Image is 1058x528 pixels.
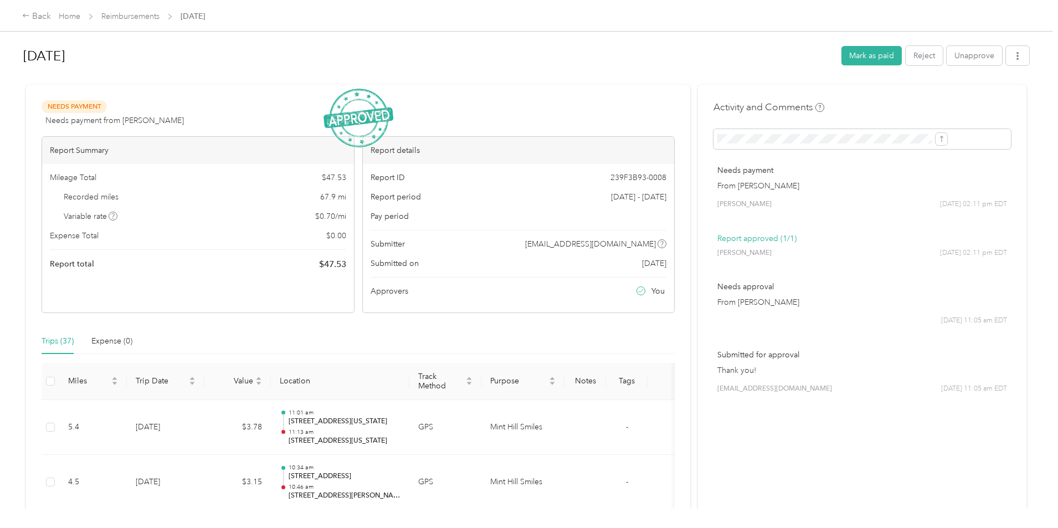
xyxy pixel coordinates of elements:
[642,258,666,269] span: [DATE]
[289,491,400,501] p: [STREET_ADDRESS][PERSON_NAME]
[213,376,253,386] span: Value
[289,464,400,471] p: 10:34 am
[371,172,405,183] span: Report ID
[59,400,127,455] td: 5.4
[409,455,481,510] td: GPS
[717,180,1007,192] p: From [PERSON_NAME]
[371,285,408,297] span: Approvers
[127,455,204,510] td: [DATE]
[606,363,648,400] th: Tags
[941,384,1007,394] span: [DATE] 11:05 am EDT
[409,363,481,400] th: Track Method
[363,137,675,164] div: Report details
[204,400,271,455] td: $3.78
[481,363,564,400] th: Purpose
[91,335,132,347] div: Expense (0)
[45,115,184,126] span: Needs payment from [PERSON_NAME]
[59,12,80,21] a: Home
[549,375,556,382] span: caret-up
[255,375,262,382] span: caret-up
[717,248,772,258] span: [PERSON_NAME]
[996,466,1058,528] iframe: Everlance-gr Chat Button Frame
[189,375,196,382] span: caret-up
[289,409,400,417] p: 11:01 am
[717,349,1007,361] p: Submitted for approval
[626,477,628,486] span: -
[204,363,271,400] th: Value
[22,10,51,23] div: Back
[717,199,772,209] span: [PERSON_NAME]
[841,46,902,65] button: Mark as paid
[136,376,187,386] span: Trip Date
[941,316,1007,326] span: [DATE] 11:05 am EDT
[322,172,346,183] span: $ 47.53
[481,400,564,455] td: Mint Hill Smiles
[490,376,547,386] span: Purpose
[127,400,204,455] td: [DATE]
[906,46,943,65] button: Reject
[466,380,472,387] span: caret-down
[59,455,127,510] td: 4.5
[947,46,1002,65] button: Unapprove
[525,238,656,250] span: [EMAIL_ADDRESS][DOMAIN_NAME]
[68,376,109,386] span: Miles
[289,471,400,481] p: [STREET_ADDRESS]
[481,455,564,510] td: Mint Hill Smiles
[371,191,421,203] span: Report period
[111,380,118,387] span: caret-down
[255,380,262,387] span: caret-down
[371,238,405,250] span: Submitter
[111,375,118,382] span: caret-up
[564,363,606,400] th: Notes
[189,380,196,387] span: caret-down
[59,363,127,400] th: Miles
[42,137,354,164] div: Report Summary
[271,363,409,400] th: Location
[326,230,346,242] span: $ 0.00
[42,100,107,113] span: Needs Payment
[418,372,464,391] span: Track Method
[23,43,834,69] h1: Aug 2025
[717,365,1007,376] p: Thank you!
[940,199,1007,209] span: [DATE] 02:11 pm EDT
[371,258,419,269] span: Submitted on
[323,89,393,148] img: ApprovedStamp
[717,281,1007,293] p: Needs approval
[466,375,472,382] span: caret-up
[717,384,832,394] span: [EMAIL_ADDRESS][DOMAIN_NAME]
[289,417,400,427] p: [STREET_ADDRESS][US_STATE]
[42,335,74,347] div: Trips (37)
[127,363,204,400] th: Trip Date
[371,211,409,222] span: Pay period
[50,172,96,183] span: Mileage Total
[611,191,666,203] span: [DATE] - [DATE]
[64,191,119,203] span: Recorded miles
[713,100,824,114] h4: Activity and Comments
[626,422,628,432] span: -
[940,248,1007,258] span: [DATE] 02:11 pm EDT
[409,400,481,455] td: GPS
[181,11,205,22] span: [DATE]
[64,211,118,222] span: Variable rate
[289,436,400,446] p: [STREET_ADDRESS][US_STATE]
[717,165,1007,176] p: Needs payment
[651,285,665,297] span: You
[50,230,99,242] span: Expense Total
[101,12,160,21] a: Reimbursements
[319,258,346,271] span: $ 47.53
[717,296,1007,308] p: From [PERSON_NAME]
[610,172,666,183] span: 239F3B93-0008
[50,258,94,270] span: Report total
[289,483,400,491] p: 10:46 am
[204,455,271,510] td: $3.15
[320,191,346,203] span: 67.9 mi
[717,233,1007,244] p: Report approved (1/1)
[289,428,400,436] p: 11:13 am
[315,211,346,222] span: $ 0.70 / mi
[549,380,556,387] span: caret-down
